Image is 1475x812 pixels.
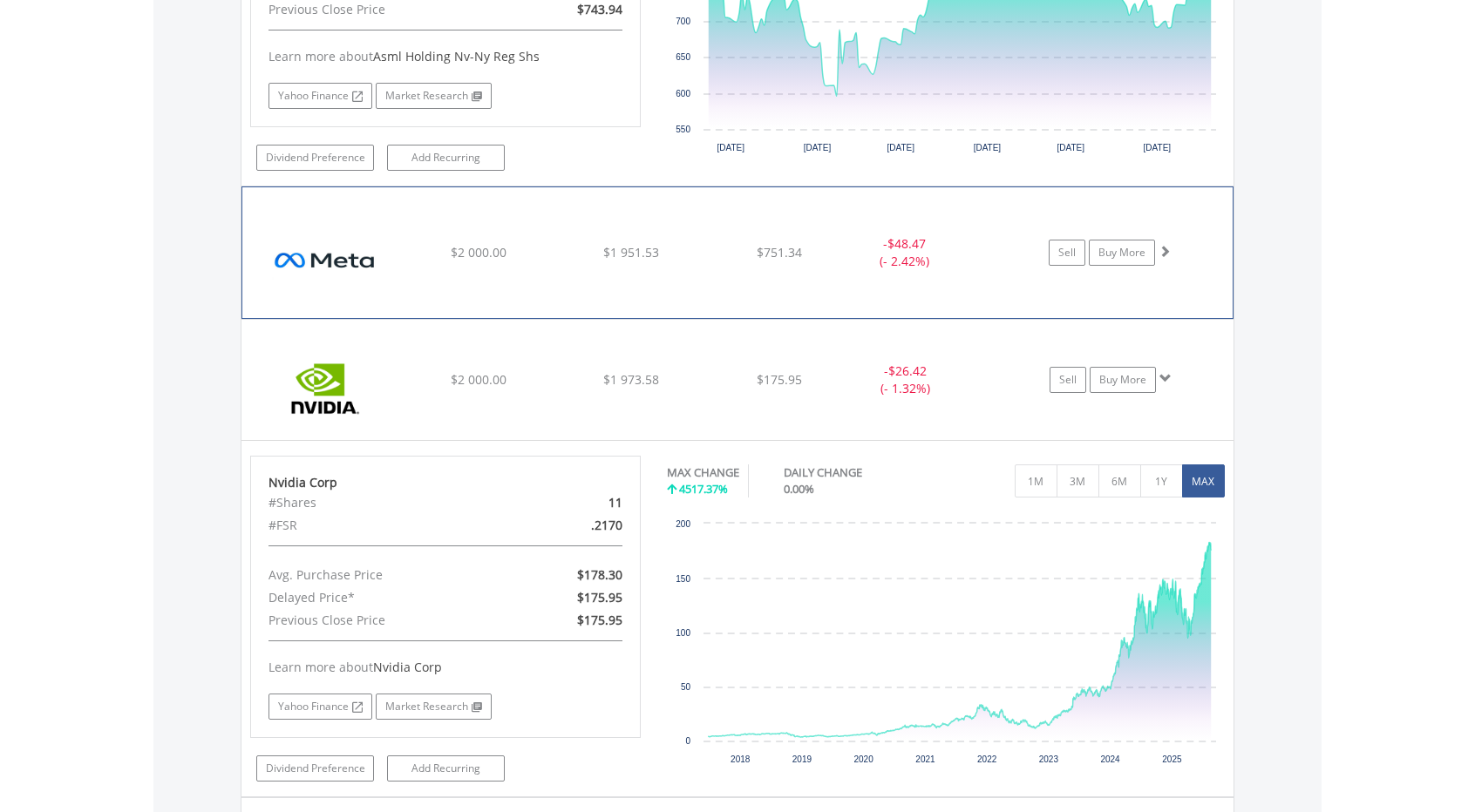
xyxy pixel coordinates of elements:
[256,755,374,782] a: Dividend Preference
[974,143,1002,152] text: [DATE]
[255,586,509,609] div: Delayed Price*
[1098,464,1141,497] button: 6M
[376,694,492,720] a: Market Research
[577,589,622,606] span: $175.95
[1101,754,1121,764] text: 2024
[676,17,691,26] text: 700
[509,514,636,537] div: .2170
[1090,367,1156,393] a: Buy More
[577,1,622,17] span: $743.94
[603,244,659,261] span: $1 951.53
[839,235,970,270] div: - (- 2.42%)
[667,464,739,481] div: MAX CHANGE
[1049,240,1085,266] a: Sell
[451,244,506,261] span: $2 000.00
[676,574,691,584] text: 150
[676,89,691,98] text: 600
[268,83,372,109] a: Yahoo Finance
[1182,464,1225,497] button: MAX
[784,481,814,497] span: 0.00%
[839,362,971,397] div: - (- 1.32%)
[251,209,401,314] img: EQU.US.META.png
[268,474,622,491] div: Nvidia Corp
[387,755,505,782] a: Add Recurring
[255,514,509,537] div: #FSR
[1089,240,1155,266] a: Buy More
[686,736,691,746] text: 0
[1039,754,1059,764] text: 2023
[676,519,691,529] text: 200
[757,244,802,261] span: $751.34
[509,491,636,514] div: 11
[1050,367,1086,393] a: Sell
[373,48,540,64] span: Asml Holding Nv-Ny Reg Shs
[1144,143,1172,152] text: [DATE]
[717,143,745,152] text: [DATE]
[1163,754,1183,764] text: 2025
[1057,143,1085,152] text: [DATE]
[255,564,509,586] div: Avg. Purchase Price
[888,362,927,379] span: $26.42
[255,491,509,514] div: #Shares
[1057,464,1099,497] button: 3M
[792,754,812,764] text: 2019
[667,515,1225,776] svg: Interactive chart
[451,371,506,388] span: $2 000.00
[784,464,923,481] div: DAILY CHANGE
[854,754,874,764] text: 2020
[256,145,374,171] a: Dividend Preference
[268,48,622,65] div: Learn more about
[250,342,400,436] img: EQU.US.NVDA.png
[373,659,442,675] span: Nvidia Corp
[268,659,622,676] div: Learn more about
[916,754,936,764] text: 2021
[667,515,1225,776] div: Chart. Highcharts interactive chart.
[681,682,691,692] text: 50
[679,481,728,497] span: 4517.37%
[676,52,691,62] text: 650
[268,694,372,720] a: Yahoo Finance
[255,609,509,632] div: Previous Close Price
[1140,464,1183,497] button: 1Y
[731,754,751,764] text: 2018
[1015,464,1057,497] button: 1M
[977,754,997,764] text: 2022
[676,628,691,638] text: 100
[676,125,691,134] text: 550
[887,235,926,252] span: $48.47
[577,566,622,583] span: $178.30
[603,371,659,388] span: $1 973.58
[387,145,505,171] a: Add Recurring
[887,143,915,152] text: [DATE]
[804,143,832,152] text: [DATE]
[376,83,492,109] a: Market Research
[577,612,622,628] span: $175.95
[757,371,802,388] span: $175.95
